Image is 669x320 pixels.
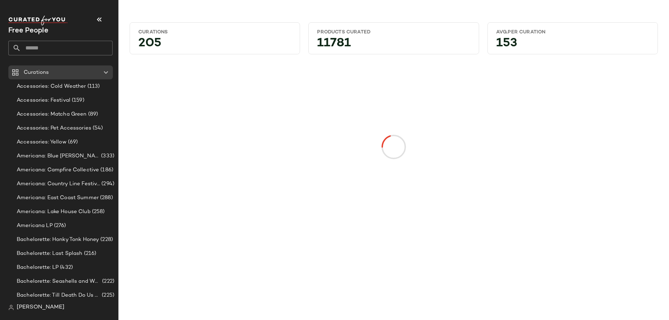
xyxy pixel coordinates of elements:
[17,291,100,299] span: Bachelorette: Till Death Do Us Party
[91,124,103,132] span: (54)
[8,27,48,34] span: Current Company Name
[101,278,114,286] span: (222)
[99,236,113,244] span: (228)
[99,194,113,202] span: (288)
[83,250,97,258] span: (216)
[317,29,470,36] div: Products Curated
[17,138,67,146] span: Accessories: Yellow
[17,250,83,258] span: Bachelorette: Last Splash
[17,83,86,91] span: Accessories: Cold Weather
[17,278,101,286] span: Bachelorette: Seashells and Wedding Bells
[17,264,59,272] span: Bachelorette: LP
[17,110,87,118] span: Accessories: Matcha Green
[8,16,68,25] img: cfy_white_logo.C9jOOHJF.svg
[17,180,100,188] span: Americana: Country Line Festival
[17,303,64,312] span: [PERSON_NAME]
[312,38,476,51] div: 11781
[24,69,49,77] span: Curations
[17,208,91,216] span: Americana: Lake House Club
[17,222,53,230] span: Americana LP
[59,264,73,272] span: (432)
[87,110,98,118] span: (89)
[17,236,99,244] span: Bachelorette: Honky Tonk Honey
[17,166,99,174] span: Americana: Campfire Collective
[17,124,91,132] span: Accessories: Pet Accessories
[491,38,655,51] div: 153
[67,138,78,146] span: (69)
[138,29,291,36] div: Curations
[100,291,114,299] span: (225)
[86,83,100,91] span: (113)
[17,96,70,104] span: Accessories: Festival
[70,96,84,104] span: (159)
[100,180,114,188] span: (294)
[8,305,14,310] img: svg%3e
[100,152,114,160] span: (333)
[53,222,66,230] span: (276)
[17,194,99,202] span: Americana: East Coast Summer
[91,208,105,216] span: (258)
[17,152,100,160] span: Americana: Blue [PERSON_NAME] Baby
[99,166,113,174] span: (186)
[133,38,297,51] div: 205
[496,29,649,36] div: Avg.per Curation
